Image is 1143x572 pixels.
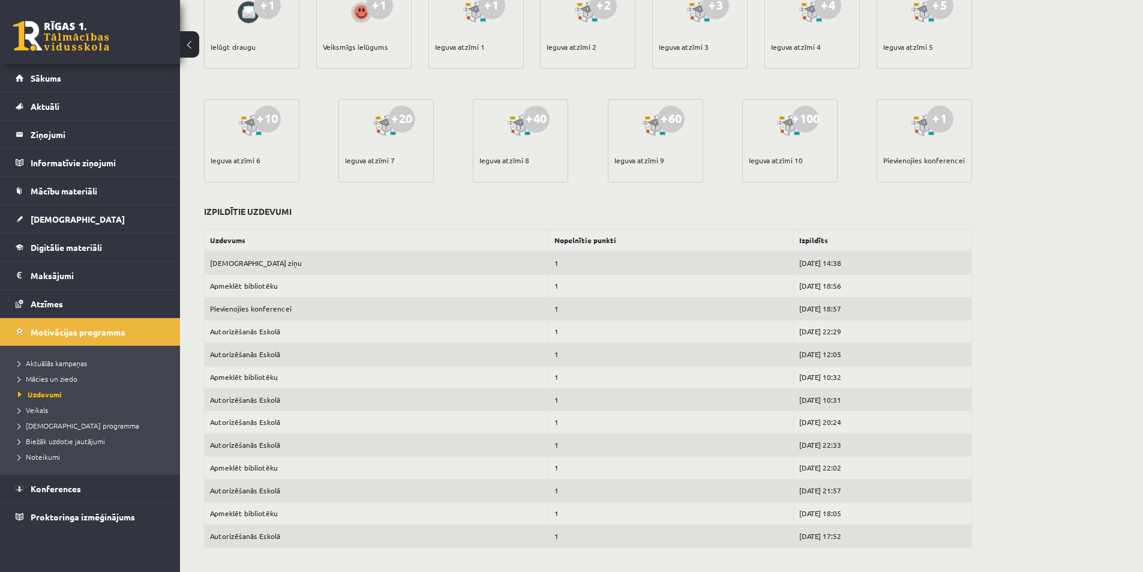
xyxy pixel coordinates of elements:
span: Noteikumi [18,452,60,462]
td: Apmeklēt bibliotēku [205,366,549,388]
div: Ieguva atzīmi 4 [771,26,821,68]
a: Digitālie materiāli [16,233,165,261]
div: Ieguva atzīmi 7 [345,139,395,181]
a: Sākums [16,64,165,92]
div: Ielūgt draugu [211,26,256,68]
td: [DATE] 18:57 [793,297,971,320]
td: [DATE] 22:02 [793,457,971,480]
div: Ieguva atzīmi 9 [614,139,664,181]
a: [DEMOGRAPHIC_DATA] [16,205,165,233]
div: +20 [388,106,415,133]
td: 1 [549,274,793,297]
span: Konferences [31,483,81,494]
a: Informatīvie ziņojumi [16,149,165,176]
div: Pievienojies konferencei [883,139,965,181]
td: [DATE] 10:31 [793,388,971,411]
div: Ieguva atzīmi 3 [659,26,709,68]
td: Autorizēšanās Eskolā [205,343,549,366]
legend: Informatīvie ziņojumi [31,149,165,176]
a: [DEMOGRAPHIC_DATA] programma [18,420,168,431]
legend: Maksājumi [31,262,165,289]
a: Atzīmes [16,290,165,318]
td: [DATE] 20:24 [793,411,971,434]
a: Maksājumi [16,262,165,289]
span: Mācību materiāli [31,185,97,196]
td: 1 [549,366,793,388]
td: Autorizēšanās Eskolā [205,411,549,434]
div: Ieguva atzīmi 6 [211,139,260,181]
a: Proktoringa izmēģinājums [16,503,165,531]
td: [DATE] 17:52 [793,525,971,548]
td: [DATE] 22:33 [793,434,971,457]
a: Aktuālās kampaņas [18,358,168,369]
a: Uzdevumi [18,389,168,400]
td: 1 [549,297,793,320]
div: +1 [926,106,953,133]
td: 1 [549,457,793,480]
legend: Ziņojumi [31,121,165,148]
td: [DATE] 18:05 [793,502,971,525]
td: Pievienojies konferencei [205,297,549,320]
div: Veiksmīgs ielūgums [323,26,388,68]
div: Ieguva atzīmi 5 [883,26,933,68]
div: Ieguva atzīmi 1 [435,26,485,68]
td: Autorizēšanās Eskolā [205,525,549,548]
a: Rīgas 1. Tālmācības vidusskola [13,21,109,51]
div: Ieguva atzīmi 10 [749,139,803,181]
div: Ieguva atzīmi 2 [547,26,596,68]
a: Biežāk uzdotie jautājumi [18,436,168,447]
span: Digitālie materiāli [31,242,102,253]
span: Mācies un ziedo [18,374,77,384]
span: Aktuālās kampaņas [18,358,87,368]
span: [DEMOGRAPHIC_DATA] [31,214,125,224]
a: Motivācijas programma [16,318,165,346]
td: 1 [549,502,793,525]
a: Konferences [16,475,165,502]
span: Proktoringa izmēģinājums [31,511,135,522]
th: Nopelnītie punkti [549,229,793,251]
span: Uzdevumi [18,390,62,399]
a: Ziņojumi [16,121,165,148]
th: Uzdevums [205,229,549,251]
td: Autorizēšanās Eskolā [205,434,549,457]
td: Apmeklēt bibliotēku [205,457,549,480]
td: Apmeklēt bibliotēku [205,502,549,525]
div: +100 [792,106,819,133]
td: 1 [549,320,793,343]
div: +40 [523,106,550,133]
span: Biežāk uzdotie jautājumi [18,436,105,446]
div: +60 [658,106,685,133]
h3: Izpildītie uzdevumi [204,206,292,217]
a: Aktuāli [16,92,165,120]
td: [DATE] 10:32 [793,366,971,388]
th: Izpildīts [793,229,971,251]
span: Sākums [31,73,61,83]
div: +10 [254,106,281,133]
a: Veikals [18,405,168,415]
td: [DATE] 12:05 [793,343,971,366]
td: 1 [549,388,793,411]
span: Motivācijas programma [31,327,125,337]
td: [DATE] 14:38 [793,251,971,274]
a: Mācību materiāli [16,177,165,205]
td: [DATE] 22:29 [793,320,971,343]
td: 1 [549,411,793,434]
td: [DEMOGRAPHIC_DATA] ziņu [205,251,549,274]
span: [DEMOGRAPHIC_DATA] programma [18,421,139,430]
td: [DATE] 18:56 [793,274,971,297]
td: Apmeklēt bibliotēku [205,274,549,297]
a: Mācies un ziedo [18,373,168,384]
td: Autorizēšanās Eskolā [205,480,549,502]
td: 1 [549,343,793,366]
span: Veikals [18,405,48,415]
td: 1 [549,251,793,274]
td: Autorizēšanās Eskolā [205,388,549,411]
td: Autorizēšanās Eskolā [205,320,549,343]
a: Noteikumi [18,451,168,462]
div: Ieguva atzīmi 8 [479,139,529,181]
td: 1 [549,434,793,457]
td: 1 [549,480,793,502]
td: [DATE] 21:57 [793,480,971,502]
td: 1 [549,525,793,548]
span: Aktuāli [31,101,59,112]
